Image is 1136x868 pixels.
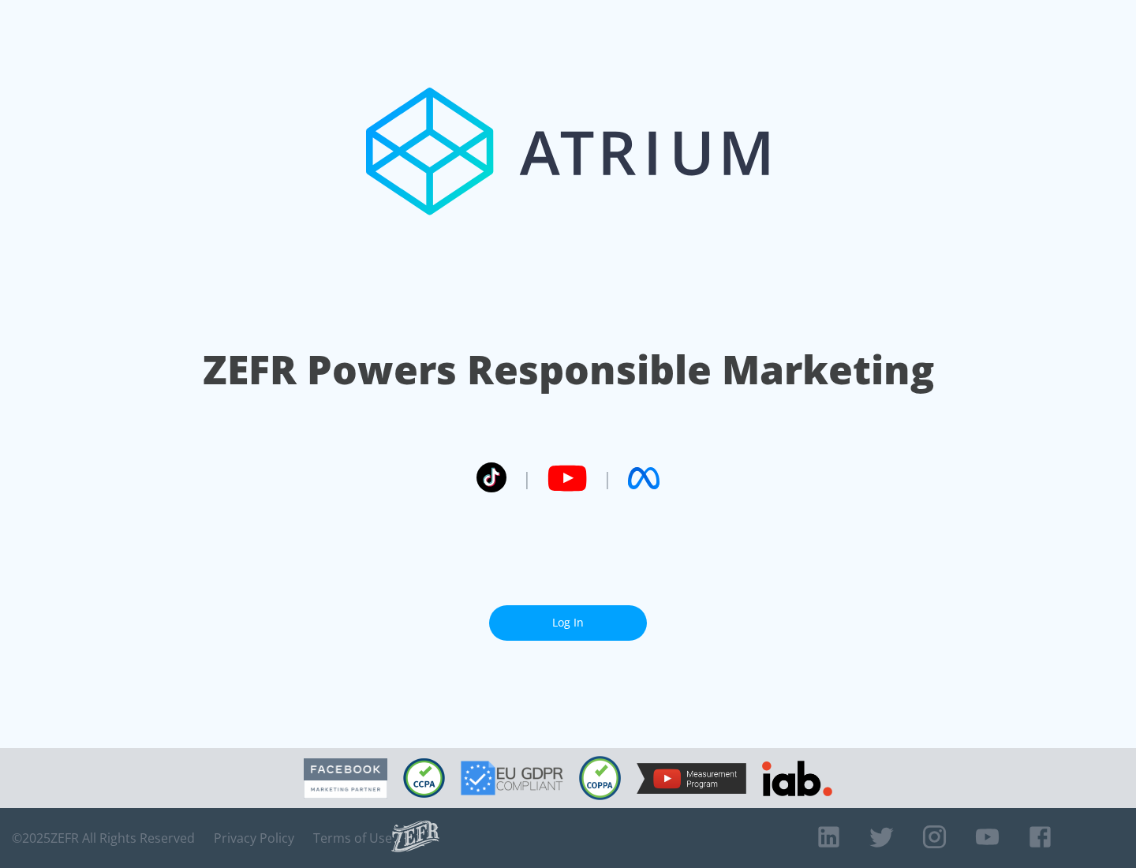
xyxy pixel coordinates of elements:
a: Log In [489,605,647,641]
span: | [522,466,532,490]
span: | [603,466,612,490]
img: YouTube Measurement Program [637,763,746,794]
h1: ZEFR Powers Responsible Marketing [203,342,934,397]
a: Privacy Policy [214,830,294,846]
img: COPPA Compliant [579,756,621,800]
img: IAB [762,761,832,796]
img: CCPA Compliant [403,758,445,798]
img: GDPR Compliant [461,761,563,795]
img: Facebook Marketing Partner [304,758,387,799]
span: © 2025 ZEFR All Rights Reserved [12,830,195,846]
a: Terms of Use [313,830,392,846]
